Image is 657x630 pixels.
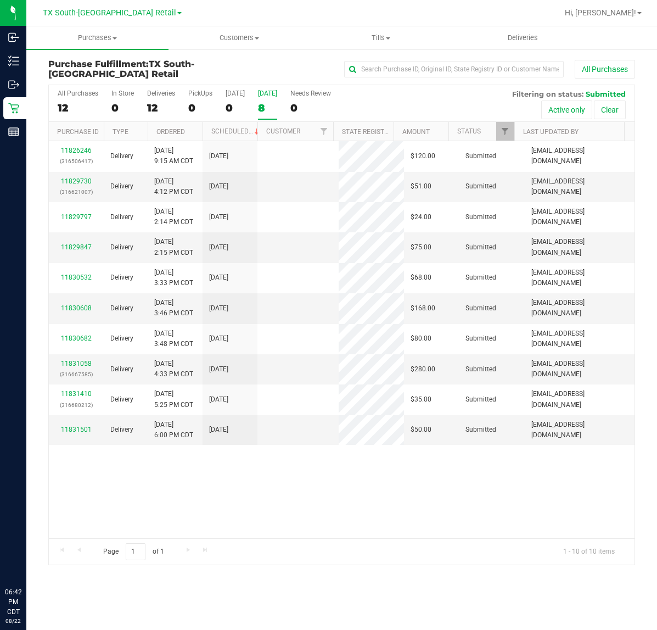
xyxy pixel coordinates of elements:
p: 08/22 [5,617,21,625]
a: 11831501 [61,426,92,433]
button: Clear [594,101,626,119]
span: TX South-[GEOGRAPHIC_DATA] Retail [43,8,176,18]
a: Type [113,128,128,136]
span: [DATE] 4:12 PM CDT [154,176,193,197]
a: State Registry ID [342,128,400,136]
p: (316506417) [55,156,97,166]
span: [DATE] [209,272,228,283]
span: [DATE] 3:46 PM CDT [154,298,193,319]
span: Delivery [110,364,133,375]
div: 12 [58,102,98,114]
span: [EMAIL_ADDRESS][DOMAIN_NAME] [531,359,628,380]
span: $80.00 [411,333,431,344]
a: Filter [496,122,514,141]
span: $280.00 [411,364,435,375]
span: [DATE] [209,425,228,435]
span: Filtering on status: [512,90,583,98]
p: (316667585) [55,369,97,380]
span: [DATE] 9:15 AM CDT [154,146,193,166]
iframe: Resource center [11,542,44,575]
span: Purchases [26,33,169,43]
span: Submitted [465,242,496,253]
span: Delivery [110,272,133,283]
a: Amount [402,128,430,136]
div: 12 [147,102,175,114]
div: Deliveries [147,90,175,97]
div: [DATE] [258,90,277,97]
span: [EMAIL_ADDRESS][DOMAIN_NAME] [531,207,628,227]
input: Search Purchase ID, Original ID, State Registry ID or Customer Name... [344,61,564,77]
span: Submitted [465,425,496,435]
span: [DATE] 6:00 PM CDT [154,420,193,441]
span: Submitted [465,272,496,283]
span: [EMAIL_ADDRESS][DOMAIN_NAME] [531,237,628,258]
a: Last Updated By [523,128,579,136]
span: Delivery [110,394,133,405]
span: $24.00 [411,212,431,222]
span: $50.00 [411,425,431,435]
span: [EMAIL_ADDRESS][DOMAIN_NAME] [531,389,628,410]
span: Submitted [465,212,496,222]
span: Page of 1 [94,543,173,560]
a: 11830608 [61,304,92,312]
span: Deliveries [493,33,553,43]
span: Submitted [465,181,496,192]
div: PickUps [188,90,212,97]
span: 1 - 10 of 10 items [554,543,624,560]
a: 11829730 [61,177,92,185]
span: [DATE] 2:15 PM CDT [154,237,193,258]
span: Hi, [PERSON_NAME]! [565,8,636,17]
a: Customer [266,127,300,135]
span: Submitted [465,394,496,405]
span: [EMAIL_ADDRESS][DOMAIN_NAME] [531,267,628,288]
span: $120.00 [411,151,435,161]
span: [DATE] [209,212,228,222]
div: In Store [111,90,134,97]
div: 0 [290,102,331,114]
span: [DATE] [209,151,228,161]
span: Delivery [110,425,133,435]
div: 0 [111,102,134,114]
inline-svg: Reports [8,126,19,137]
span: Delivery [110,151,133,161]
span: Delivery [110,303,133,314]
a: 11829847 [61,243,92,251]
span: Tills [311,33,452,43]
span: [EMAIL_ADDRESS][DOMAIN_NAME] [531,176,628,197]
span: TX South-[GEOGRAPHIC_DATA] Retail [48,59,194,79]
p: 06:42 PM CDT [5,587,21,617]
p: (316680212) [55,400,97,410]
span: [EMAIL_ADDRESS][DOMAIN_NAME] [531,328,628,349]
span: Delivery [110,212,133,222]
a: 11830682 [61,334,92,342]
div: Needs Review [290,90,331,97]
a: Status [457,127,481,135]
span: Submitted [465,333,496,344]
div: 0 [226,102,245,114]
p: (316621007) [55,187,97,197]
h3: Purchase Fulfillment: [48,59,244,79]
span: Submitted [586,90,626,98]
span: [DATE] 4:33 PM CDT [154,359,193,380]
span: [EMAIL_ADDRESS][DOMAIN_NAME] [531,298,628,319]
span: Submitted [465,303,496,314]
a: Scheduled [211,127,261,135]
span: [DATE] [209,181,228,192]
input: 1 [126,543,145,560]
span: [DATE] [209,303,228,314]
span: [DATE] 2:14 PM CDT [154,207,193,227]
span: Delivery [110,242,133,253]
span: $51.00 [411,181,431,192]
button: All Purchases [575,60,635,79]
a: Purchase ID [57,128,99,136]
button: Active only [541,101,592,119]
span: $68.00 [411,272,431,283]
a: 11829797 [61,213,92,221]
span: Delivery [110,333,133,344]
a: Purchases [26,26,169,49]
div: 8 [258,102,277,114]
div: 0 [188,102,212,114]
span: [DATE] [209,364,228,375]
div: [DATE] [226,90,245,97]
a: Ordered [156,128,185,136]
